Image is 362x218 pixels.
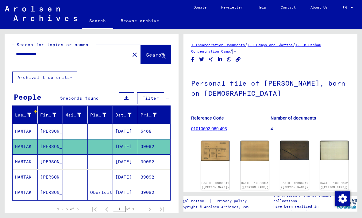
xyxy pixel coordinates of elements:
[146,52,164,58] span: Search
[38,106,63,124] mat-header-cell: First Name
[342,6,349,10] span: EN
[273,193,336,204] p: The Arolsen Archives online collections
[198,56,205,63] button: Share on Twitter
[15,110,39,120] div: Last Name
[335,191,350,206] img: Change consent
[142,95,159,101] span: Filter
[63,106,88,124] mat-header-cell: Maiden Name
[113,106,138,124] mat-header-cell: Date of Birth
[335,191,350,206] div: Change consent
[141,112,157,118] div: Prisoner #
[178,204,254,210] p: Copyright © Arolsen Archives, 2021
[178,198,254,204] div: |
[144,203,156,215] button: Next page
[88,106,113,124] mat-header-cell: Place of Birth
[245,42,248,47] span: /
[156,203,168,215] button: Last page
[5,6,77,21] img: Arolsen_neg.svg
[113,206,144,212] div: of 1
[17,42,88,47] mat-label: Search for topics or names
[138,185,170,200] mat-cell: 39092
[293,42,295,47] span: /
[38,139,63,154] mat-cell: [PERSON_NAME]
[12,72,77,83] button: Archival tree units
[226,56,233,63] button: Share on WhatsApp
[13,124,38,139] mat-cell: HAMTAK
[38,170,63,185] mat-cell: [PERSON_NAME]
[13,185,38,200] mat-cell: HAMTAK
[208,56,214,63] button: Share on Xing
[138,106,170,124] mat-header-cell: Prisoner #
[113,124,138,139] mat-cell: [DATE]
[138,170,170,185] mat-cell: 39092
[90,112,106,118] div: Place of Birth
[57,206,79,212] div: 1 – 5 of 5
[190,56,196,63] button: Share on Facebook
[320,141,349,160] img: 002.jpg
[38,124,63,139] mat-cell: [PERSON_NAME]
[217,56,223,63] button: Share on LinkedIn
[63,95,99,101] span: records found
[115,110,139,120] div: Date of Birth
[113,154,138,169] mat-cell: [DATE]
[38,185,63,200] mat-cell: [PERSON_NAME]
[141,110,164,120] div: Prisoner #
[191,42,245,47] a: 1 Incarceration Documents
[40,110,64,120] div: First Name
[191,116,224,120] b: Reference Code
[113,170,138,185] mat-cell: [DATE]
[113,13,167,28] a: Browse archive
[13,139,38,154] mat-cell: HAMTAK
[202,181,229,189] a: DocID: 10086041 ([PERSON_NAME])
[129,48,141,61] button: Clear
[141,45,171,64] button: Search
[38,154,63,169] mat-cell: [PERSON_NAME]
[13,170,38,185] mat-cell: HAMTAK
[90,110,114,120] div: Place of Birth
[178,198,209,204] a: Legal notice
[137,92,164,104] button: Filter
[191,69,350,106] h1: Personal file of [PERSON_NAME], born on [DEMOGRAPHIC_DATA]
[191,126,227,131] a: 01010602 069.493
[138,139,170,154] mat-cell: 39092
[273,204,336,215] p: have been realized in partnership with
[88,203,101,215] button: First page
[13,106,38,124] mat-header-cell: Last Name
[113,139,138,154] mat-cell: [DATE]
[138,124,170,139] mat-cell: 5468
[82,13,113,29] a: Search
[60,95,63,101] span: 5
[40,112,56,118] div: First Name
[271,126,350,132] p: 4
[15,112,31,118] div: Last Name
[131,51,138,58] mat-icon: close
[212,198,254,204] a: Privacy policy
[14,91,41,102] div: People
[230,48,233,54] span: /
[201,141,229,161] img: 001.jpg
[281,181,308,189] a: DocID: 10086042 ([PERSON_NAME])
[65,112,82,118] div: Maiden Name
[280,141,309,160] img: 001.jpg
[271,116,316,120] b: Number of documents
[138,154,170,169] mat-cell: 39092
[235,56,241,63] button: Copy link
[65,110,89,120] div: Maiden Name
[13,154,38,169] mat-cell: HAMTAK
[113,185,138,200] mat-cell: [DATE]
[101,203,113,215] button: Previous page
[248,42,293,47] a: 1.1 Camps and Ghettos
[115,112,132,118] div: Date of Birth
[241,181,269,189] a: DocID: 10086041 ([PERSON_NAME])
[241,141,269,161] img: 002.jpg
[320,181,348,189] a: DocID: 10086042 ([PERSON_NAME])
[88,185,113,200] mat-cell: Oberleitersdorf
